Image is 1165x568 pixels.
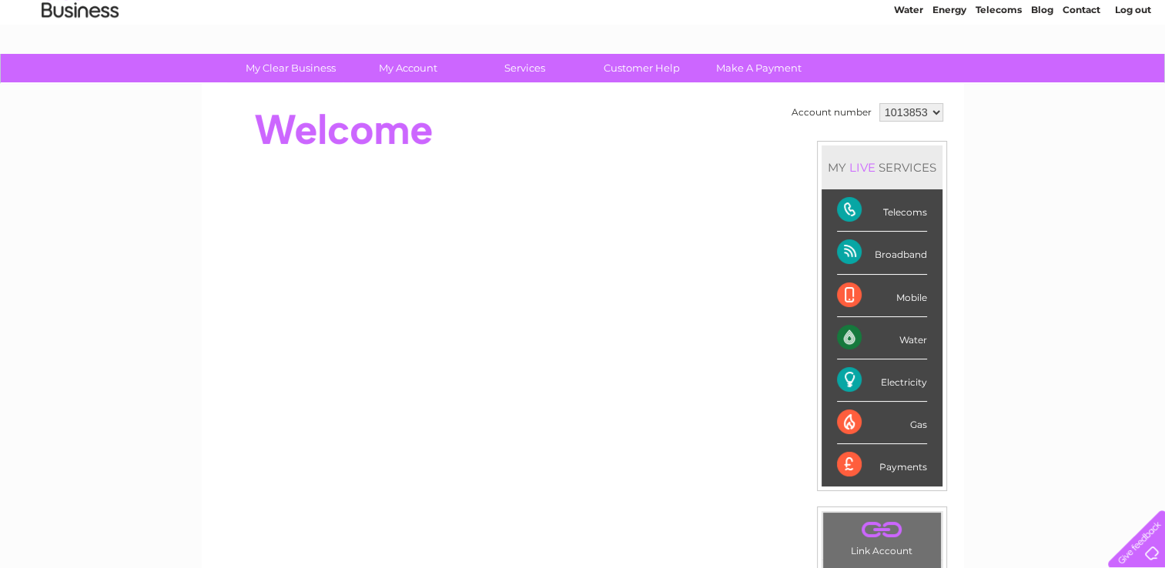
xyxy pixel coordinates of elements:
[227,54,354,82] a: My Clear Business
[837,359,927,402] div: Electricity
[788,99,875,125] td: Account number
[1063,65,1100,77] a: Contact
[837,444,927,486] div: Payments
[837,402,927,444] div: Gas
[894,65,923,77] a: Water
[932,65,966,77] a: Energy
[837,189,927,232] div: Telecoms
[822,512,942,560] td: Link Account
[41,40,119,87] img: logo.png
[1114,65,1150,77] a: Log out
[837,232,927,274] div: Broadband
[578,54,705,82] a: Customer Help
[822,145,942,189] div: MY SERVICES
[837,317,927,359] div: Water
[976,65,1022,77] a: Telecoms
[827,516,937,543] a: .
[846,160,879,175] div: LIVE
[461,54,588,82] a: Services
[875,8,981,27] a: 0333 014 3131
[219,8,947,75] div: Clear Business is a trading name of Verastar Limited (registered in [GEOGRAPHIC_DATA] No. 3667643...
[1031,65,1053,77] a: Blog
[695,54,822,82] a: Make A Payment
[837,275,927,317] div: Mobile
[344,54,471,82] a: My Account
